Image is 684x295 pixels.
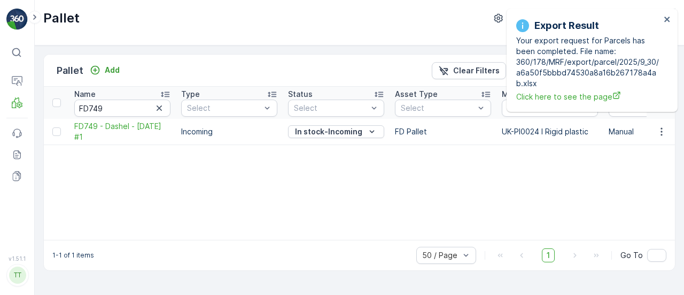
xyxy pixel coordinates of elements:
[52,127,61,136] div: Toggle Row Selected
[52,251,94,260] p: 1-1 of 1 items
[43,10,80,27] p: Pallet
[181,126,277,137] p: Incoming
[395,126,491,137] p: FD Pallet
[516,35,660,89] p: Your export request for Parcels has been completed. File name: 360/178/MRF/export/parcel/2025/9_3...
[395,89,438,100] p: Asset Type
[502,126,598,137] p: UK-PI0024 I Rigid plastic
[187,103,261,114] p: Select
[74,100,170,117] input: Search
[288,125,384,138] button: In stock-Incoming
[74,89,96,100] p: Name
[453,65,500,76] p: Clear Filters
[288,89,313,100] p: Status
[401,103,475,114] p: Select
[664,15,671,25] button: close
[85,64,124,77] button: Add
[534,18,599,33] p: Export Result
[432,62,506,79] button: Clear Filters
[502,89,532,100] p: Material
[9,267,26,284] div: TT
[6,255,28,262] span: v 1.51.1
[181,89,200,100] p: Type
[74,121,170,142] a: FD749 - Dashel - 23.09.2025 #1
[74,121,170,142] span: FD749 - Dashel - [DATE] #1
[6,9,28,30] img: logo
[57,63,83,78] p: Pallet
[516,91,660,102] a: Click here to see the page
[295,126,362,137] p: In stock-Incoming
[105,65,120,75] p: Add
[6,264,28,286] button: TT
[620,250,643,261] span: Go To
[542,248,555,262] span: 1
[294,103,368,114] p: Select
